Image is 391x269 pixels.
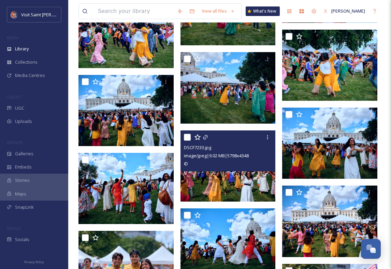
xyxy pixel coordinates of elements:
[78,153,174,224] img: DSCF7231.jpg
[24,260,44,264] span: Privacy Policy
[198,4,238,18] a: View all files
[7,140,23,145] span: WIDGETS
[15,105,24,111] span: UGC
[15,46,29,52] span: Library
[184,161,188,167] span: ©
[24,257,44,266] a: Privacy Policy
[7,226,20,231] span: SOCIALS
[361,239,381,259] button: Open Chat
[15,236,29,243] span: Socials
[15,59,38,65] span: Collections
[282,186,377,257] img: DSCF7232.jpg
[282,108,377,179] img: DSCF7243.jpg
[15,204,34,210] span: SnapLink
[282,30,377,101] img: DSCF7251.jpg
[184,153,249,159] span: image/jpeg | 9.02 MB | 5798 x 4348
[11,11,18,18] img: Visit%20Saint%20Paul%20Updated%20Profile%20Image.jpg
[78,75,174,146] img: DSCF7237.jpg
[184,144,211,151] span: DSCF7233.jpg
[15,191,26,197] span: Maps
[15,72,45,79] span: Media Centres
[21,11,76,18] span: Visit Saint [PERSON_NAME]
[7,35,19,40] span: MEDIA
[7,94,21,99] span: COLLECT
[95,4,174,19] input: Search your library
[15,177,30,184] span: Stories
[246,6,280,16] a: What's New
[15,151,33,157] span: Galleries
[180,52,276,123] img: DSCF7246.jpg
[15,164,32,170] span: Embeds
[331,8,365,14] span: [PERSON_NAME]
[15,118,32,125] span: Uploads
[320,4,368,18] a: [PERSON_NAME]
